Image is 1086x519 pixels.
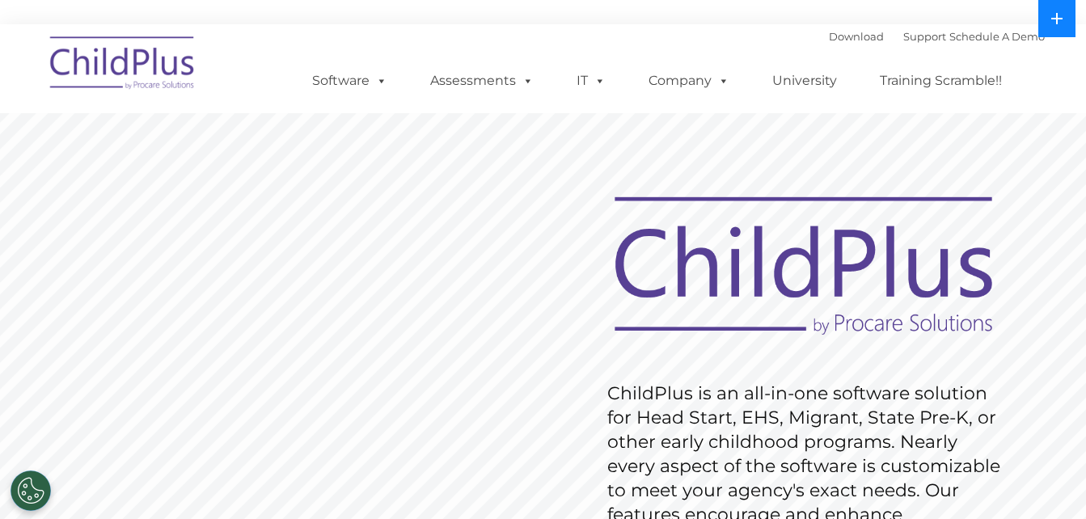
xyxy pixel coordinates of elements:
a: Training Scramble!! [864,65,1018,97]
button: Cookies Settings [11,470,51,511]
a: Assessments [414,65,550,97]
a: University [756,65,853,97]
img: ChildPlus by Procare Solutions [42,25,204,106]
a: IT [560,65,622,97]
a: Schedule A Demo [949,30,1045,43]
a: Software [296,65,404,97]
font: | [829,30,1045,43]
a: Company [632,65,746,97]
a: Download [829,30,884,43]
a: Support [903,30,946,43]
